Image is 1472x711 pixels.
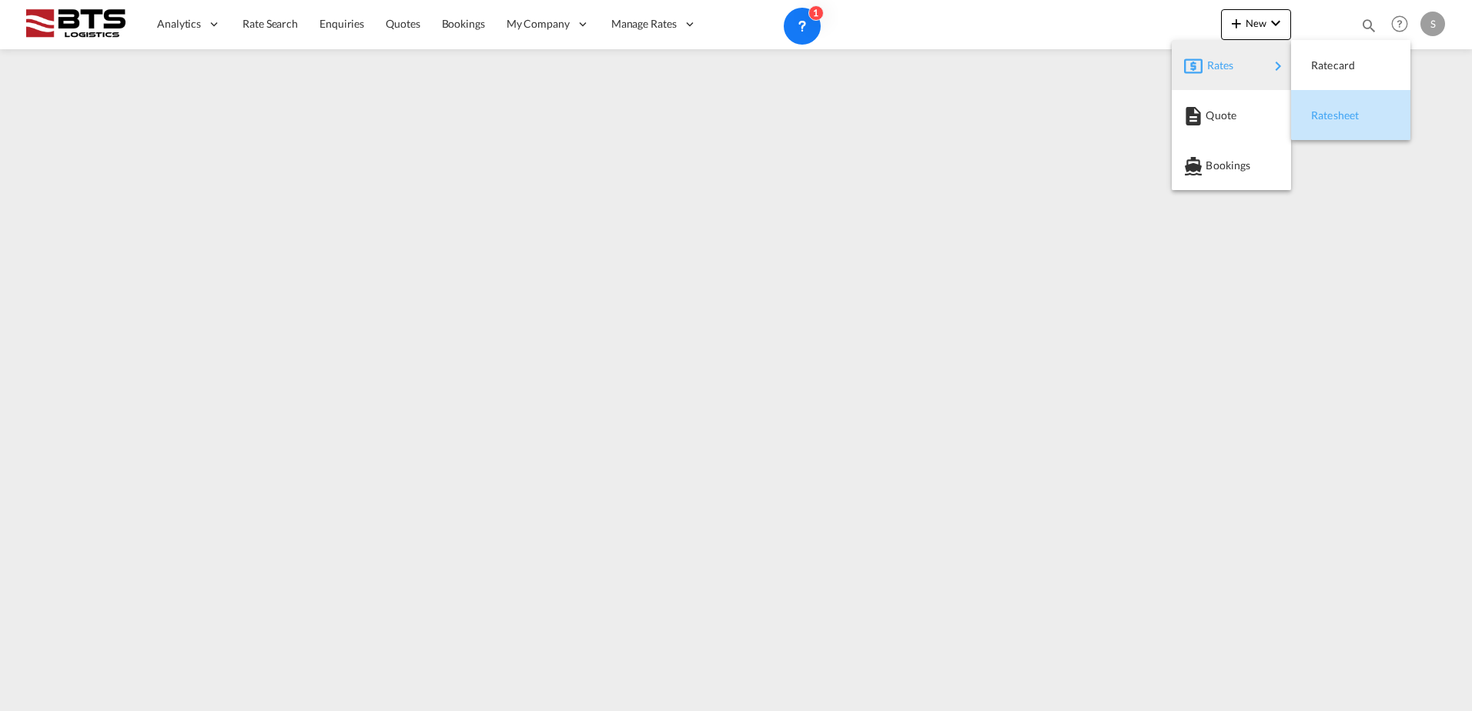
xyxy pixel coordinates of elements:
span: Ratesheet [1311,100,1328,131]
div: Quote [1184,96,1279,135]
md-icon: icon-chevron-right [1269,57,1287,75]
div: Ratesheet [1303,96,1398,135]
button: Quote [1172,90,1291,140]
button: Bookings [1172,140,1291,190]
span: Bookings [1206,150,1223,181]
span: Ratecard [1311,50,1328,81]
div: Ratecard [1303,46,1398,85]
span: Quote [1206,100,1223,131]
div: Bookings [1184,146,1279,185]
span: Rates [1207,50,1226,81]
